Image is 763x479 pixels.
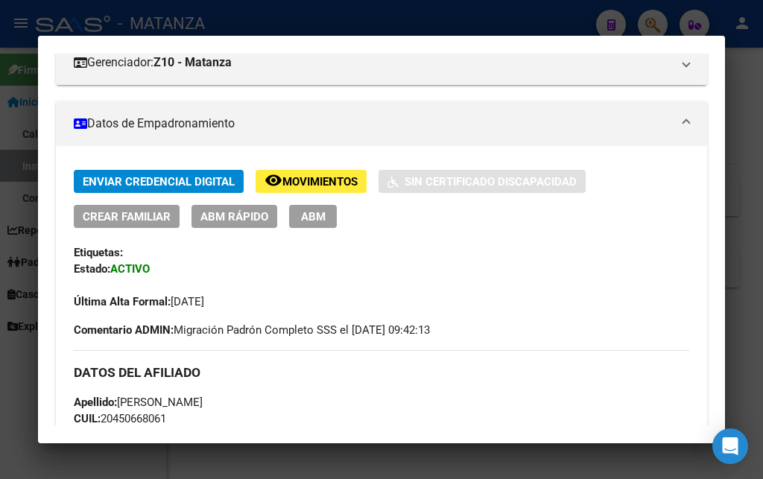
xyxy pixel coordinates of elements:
[74,205,180,228] button: Crear Familiar
[289,205,337,228] button: ABM
[282,175,358,188] span: Movimientos
[379,170,586,193] button: Sin Certificado Discapacidad
[74,364,689,381] h3: DATOS DEL AFILIADO
[74,412,166,425] span: 20450668061
[56,101,707,146] mat-expansion-panel-header: Datos de Empadronamiento
[74,295,171,308] strong: Última Alta Formal:
[74,170,244,193] button: Enviar Credencial Digital
[191,205,277,228] button: ABM Rápido
[405,175,577,188] span: Sin Certificado Discapacidad
[74,54,671,72] mat-panel-title: Gerenciador:
[301,210,326,223] span: ABM
[110,262,150,276] strong: ACTIVO
[74,115,671,133] mat-panel-title: Datos de Empadronamiento
[74,323,174,337] strong: Comentario ADMIN:
[74,396,117,409] strong: Apellido:
[74,246,123,259] strong: Etiquetas:
[712,428,748,464] div: Open Intercom Messenger
[265,171,282,189] mat-icon: remove_red_eye
[83,175,235,188] span: Enviar Credencial Digital
[74,322,430,338] span: Migración Padrón Completo SSS el [DATE] 09:42:13
[153,54,232,72] strong: Z10 - Matanza
[200,210,268,223] span: ABM Rápido
[74,262,110,276] strong: Estado:
[56,40,707,85] mat-expansion-panel-header: Gerenciador:Z10 - Matanza
[74,295,204,308] span: [DATE]
[74,396,203,409] span: [PERSON_NAME]
[74,412,101,425] strong: CUIL:
[256,170,367,193] button: Movimientos
[83,210,171,223] span: Crear Familiar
